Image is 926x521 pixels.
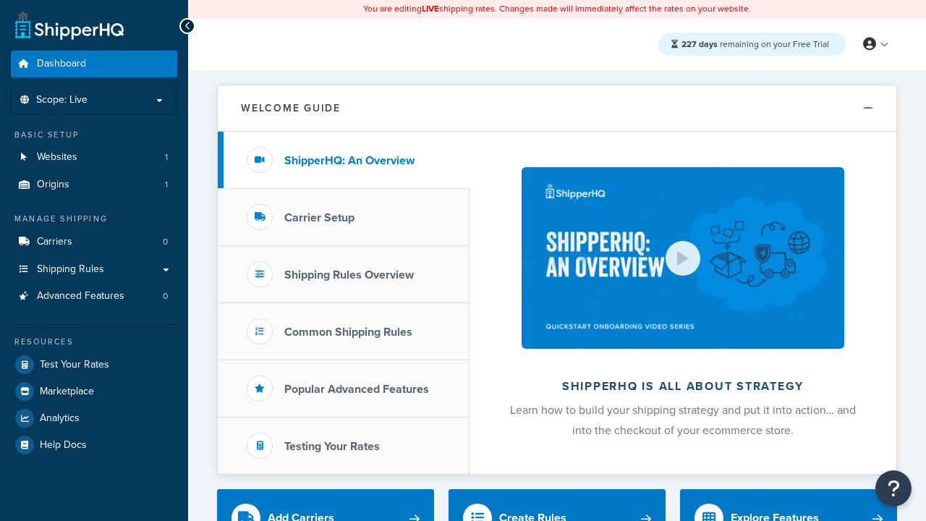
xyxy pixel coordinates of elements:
[165,179,168,191] span: 1
[37,58,86,70] span: Dashboard
[284,440,380,453] h3: Testing Your Rates
[40,439,87,452] span: Help Docs
[11,229,177,255] a: Carriers0
[37,151,77,164] span: Websites
[681,38,718,51] strong: 227 days
[284,326,412,339] h3: Common Shipping Rules
[165,151,168,164] span: 1
[508,380,858,393] h2: ShipperHQ is all about strategy
[37,290,124,302] span: Advanced Features
[11,432,177,458] a: Help Docs
[11,229,177,255] li: Carriers
[11,171,177,198] li: Origins
[284,268,414,281] h3: Shipping Rules Overview
[11,256,177,283] a: Shipping Rules
[163,290,168,302] span: 0
[241,103,341,114] h2: Welcome Guide
[11,352,177,378] a: Test Your Rates
[11,171,177,198] a: Origins1
[37,263,104,276] span: Shipping Rules
[11,129,177,141] div: Basic Setup
[11,51,177,77] a: Dashboard
[284,154,415,167] h3: ShipperHQ: An Overview
[422,2,439,15] b: LIVE
[875,470,912,507] button: Open Resource Center
[11,336,177,348] div: Resources
[40,359,109,371] span: Test Your Rates
[681,38,829,51] span: remaining on your Free Trial
[40,412,80,425] span: Analytics
[11,283,177,310] a: Advanced Features0
[11,144,177,171] li: Websites
[11,144,177,171] a: Websites1
[36,94,88,106] span: Scope: Live
[163,236,168,248] span: 0
[284,211,354,224] h3: Carrier Setup
[522,167,844,349] img: ShipperHQ is all about strategy
[37,179,69,191] span: Origins
[510,402,856,439] span: Learn how to build your shipping strategy and put it into action… and into the checkout of your e...
[284,383,429,396] h3: Popular Advanced Features
[11,213,177,225] div: Manage Shipping
[37,236,72,248] span: Carriers
[11,283,177,310] li: Advanced Features
[11,378,177,404] a: Marketplace
[11,405,177,431] a: Analytics
[40,386,94,398] span: Marketplace
[218,85,896,132] button: Welcome Guide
